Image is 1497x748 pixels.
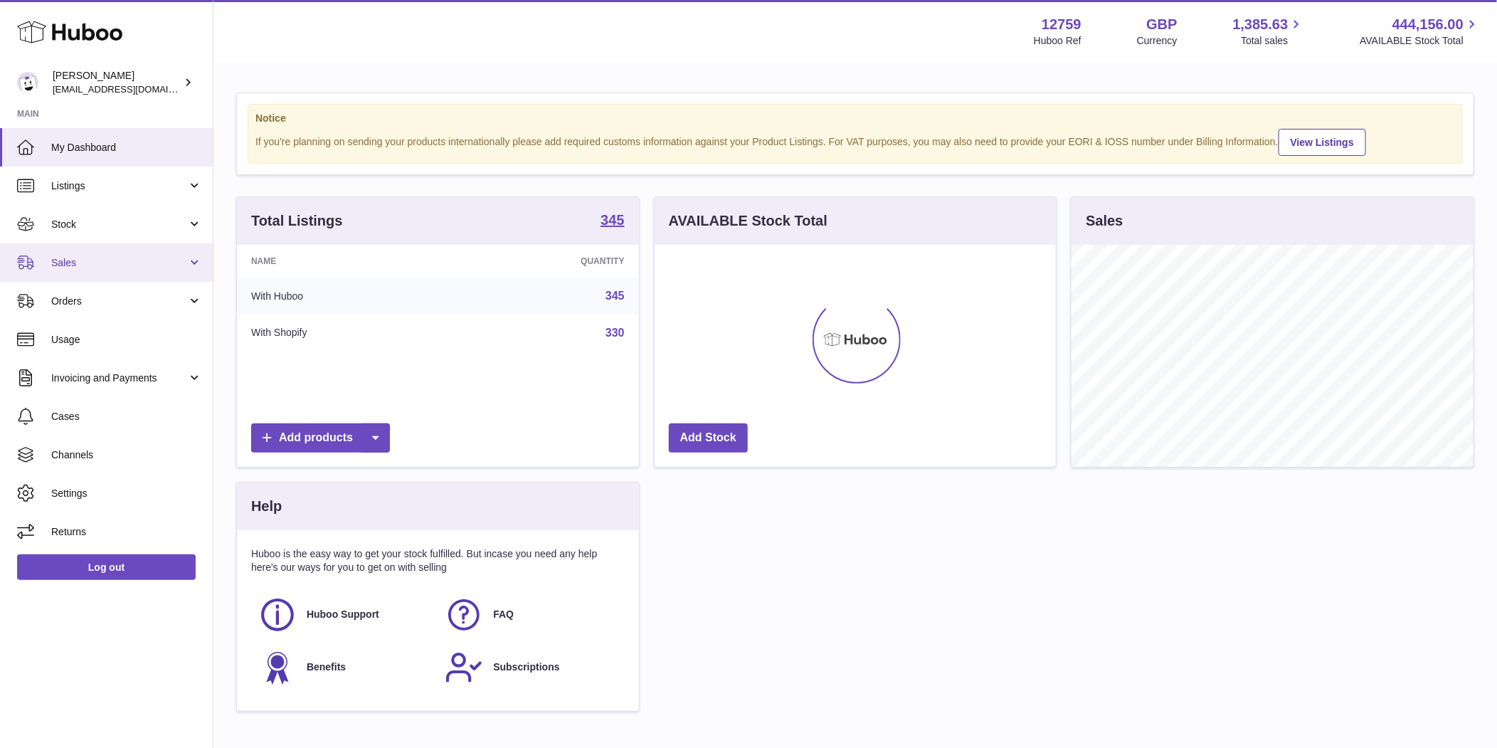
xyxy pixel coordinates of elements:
[237,315,453,352] td: With Shopify
[255,112,1455,125] strong: Notice
[1241,34,1304,48] span: Total sales
[255,127,1455,156] div: If you're planning on sending your products internationally please add required customs informati...
[51,179,187,193] span: Listings
[1146,15,1177,34] strong: GBP
[237,245,453,278] th: Name
[1137,34,1178,48] div: Currency
[1042,15,1081,34] strong: 12759
[51,256,187,270] span: Sales
[493,608,514,621] span: FAQ
[251,497,282,516] h3: Help
[237,278,453,315] td: With Huboo
[251,423,390,453] a: Add products
[51,333,202,347] span: Usage
[1360,15,1480,48] a: 444,156.00 AVAILABLE Stock Total
[605,327,625,339] a: 330
[445,648,617,687] a: Subscriptions
[601,213,624,230] a: 345
[258,648,430,687] a: Benefits
[307,660,346,674] span: Benefits
[1279,129,1366,156] a: View Listings
[51,372,187,385] span: Invoicing and Payments
[307,608,379,621] span: Huboo Support
[493,660,559,674] span: Subscriptions
[1233,15,1305,48] a: 1,385.63 Total sales
[1360,34,1480,48] span: AVAILABLE Stock Total
[51,410,202,423] span: Cases
[51,295,187,308] span: Orders
[17,72,38,93] img: sofiapanwar@unndr.com
[1086,211,1123,231] h3: Sales
[51,218,187,231] span: Stock
[601,213,624,227] strong: 345
[51,525,202,539] span: Returns
[251,547,625,574] p: Huboo is the easy way to get your stock fulfilled. But incase you need any help here's our ways f...
[445,596,617,634] a: FAQ
[1233,15,1289,34] span: 1,385.63
[51,487,202,500] span: Settings
[17,554,196,580] a: Log out
[453,245,638,278] th: Quantity
[1034,34,1081,48] div: Huboo Ref
[53,83,209,95] span: [EMAIL_ADDRESS][DOMAIN_NAME]
[669,423,748,453] a: Add Stock
[605,290,625,302] a: 345
[53,69,181,96] div: [PERSON_NAME]
[258,596,430,634] a: Huboo Support
[51,141,202,154] span: My Dashboard
[669,211,827,231] h3: AVAILABLE Stock Total
[51,448,202,462] span: Channels
[1392,15,1464,34] span: 444,156.00
[251,211,343,231] h3: Total Listings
